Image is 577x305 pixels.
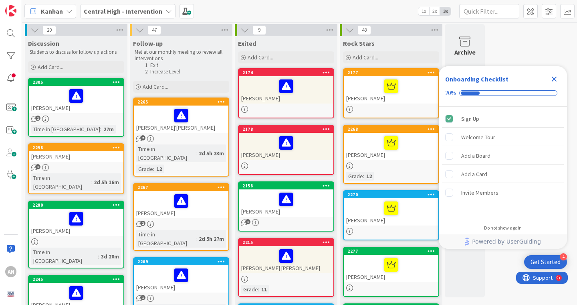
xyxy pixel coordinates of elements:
div: 2215 [239,239,333,246]
div: Time in [GEOGRAPHIC_DATA] [31,248,98,265]
div: 2277 [344,248,438,255]
div: Grade [136,165,153,173]
span: 20 [42,25,56,35]
div: 2265[PERSON_NAME]'[PERSON_NAME] [134,98,228,133]
div: 2268 [344,126,438,133]
span: Kanban [41,6,63,16]
span: 47 [147,25,161,35]
div: 2277[PERSON_NAME] [344,248,438,282]
span: 1 [245,219,250,224]
span: 1x [418,7,429,15]
div: 2d 5h 27m [197,234,226,243]
div: 2267 [137,185,228,190]
span: 48 [357,25,371,35]
span: : [258,285,259,294]
p: Met at our monthly meeting to review all interventions [135,49,228,62]
span: : [196,234,197,243]
p: Students to discuss for follow up actions [30,49,123,55]
li: Increase Level [143,69,228,75]
div: 2305 [32,79,123,85]
span: Rock Stars [343,39,375,47]
div: 2178 [239,126,333,133]
div: 2d 5h 16m [92,178,121,187]
div: 11 [259,285,269,294]
div: 2178[PERSON_NAME] [239,126,333,160]
span: 1 [35,164,40,169]
span: Add Card... [143,83,168,90]
div: 2277 [347,248,438,254]
div: 12 [364,172,374,181]
span: Add Card... [248,54,273,61]
div: AN [5,266,16,277]
div: Time in [GEOGRAPHIC_DATA] [31,173,91,191]
div: [PERSON_NAME] [239,76,333,104]
div: 2177 [347,70,438,75]
span: 2x [429,7,440,15]
div: 27m [101,125,116,134]
div: 2268 [347,126,438,132]
div: 2265 [134,98,228,106]
div: [PERSON_NAME] [344,198,438,226]
li: Exit [143,62,228,69]
div: 2270 [344,191,438,198]
a: Powered by UserGuiding [443,234,563,249]
div: 2269 [134,258,228,265]
div: 2177[PERSON_NAME] [344,69,438,104]
div: [PERSON_NAME] [344,255,438,282]
img: avatar [5,289,16,300]
div: [PERSON_NAME] [239,133,333,160]
div: [PERSON_NAME] [29,151,123,162]
div: Sign Up [461,114,479,124]
div: 2215 [242,240,333,245]
div: Open Get Started checklist, remaining modules: 4 [524,255,567,269]
span: Support [17,1,36,11]
div: 2267[PERSON_NAME] [134,184,228,218]
span: 2 [140,135,145,140]
div: Archive [454,47,476,57]
div: Add a Card is incomplete. [442,165,564,183]
div: 12 [154,165,164,173]
span: Follow-up [133,39,163,47]
div: Time in [GEOGRAPHIC_DATA] [31,125,100,134]
div: Checklist Container [439,66,567,249]
div: [PERSON_NAME] [29,86,123,113]
div: 2265 [137,99,228,105]
b: Central High - Intervention [84,7,162,15]
div: 3d 20m [99,252,121,261]
div: Sign Up is complete. [442,110,564,128]
div: 20% [445,89,456,97]
div: Do not show again [484,225,522,231]
div: 2269 [137,259,228,264]
div: 2158[PERSON_NAME] [239,182,333,217]
div: 2d 5h 23m [197,149,226,158]
div: 2174[PERSON_NAME] [239,69,333,104]
span: : [363,172,364,181]
div: [PERSON_NAME] [239,189,333,217]
span: 1 [140,295,145,300]
div: Add a Board is incomplete. [442,147,564,165]
div: [PERSON_NAME] [134,265,228,293]
span: : [91,178,92,187]
div: Grade [241,285,258,294]
div: Add a Card [461,169,487,179]
div: 2270 [347,192,438,197]
div: [PERSON_NAME] [344,133,438,160]
span: : [196,149,197,158]
div: 2298 [32,145,123,150]
div: [PERSON_NAME] [134,191,228,218]
div: Checklist items [439,107,567,220]
span: Exited [238,39,256,47]
div: 2298[PERSON_NAME] [29,144,123,162]
div: Checklist progress: 20% [445,89,561,97]
span: Discussion [28,39,59,47]
div: 2245 [32,277,123,282]
div: 2215[PERSON_NAME] [PERSON_NAME] [239,239,333,273]
span: 9 [252,25,266,35]
div: Add a Board [461,151,490,161]
div: 2280 [32,202,123,208]
div: 2305 [29,79,123,86]
div: 2268[PERSON_NAME] [344,126,438,160]
div: 2280[PERSON_NAME] [29,201,123,236]
div: 2177 [344,69,438,76]
div: Footer [439,234,567,249]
